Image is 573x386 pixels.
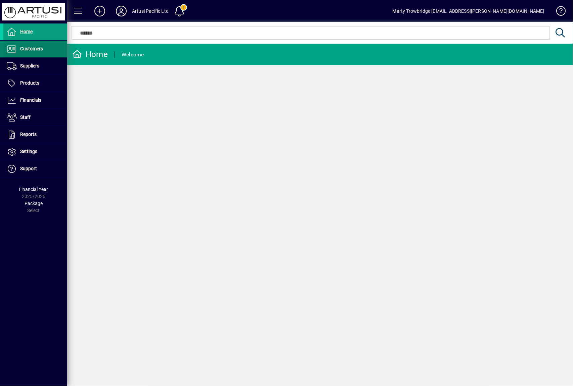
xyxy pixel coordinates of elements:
a: Support [3,160,67,177]
span: Financial Year [19,187,48,192]
button: Profile [111,5,132,17]
a: Reports [3,126,67,143]
span: Settings [20,149,37,154]
span: Package [25,201,43,206]
a: Products [3,75,67,92]
div: Home [72,49,108,60]
span: Support [20,166,37,171]
a: Staff [3,109,67,126]
div: Marty Trowbridge [EMAIL_ADDRESS][PERSON_NAME][DOMAIN_NAME] [393,6,544,16]
span: Products [20,80,39,86]
span: Home [20,29,33,34]
span: Suppliers [20,63,39,68]
span: Staff [20,114,31,120]
span: Reports [20,132,37,137]
a: Knowledge Base [551,1,565,23]
div: Welcome [122,49,144,60]
a: Financials [3,92,67,109]
a: Customers [3,41,67,57]
span: Customers [20,46,43,51]
span: Financials [20,97,41,103]
a: Settings [3,143,67,160]
a: Suppliers [3,58,67,75]
div: Artusi Pacific Ltd [132,6,169,16]
button: Add [89,5,111,17]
